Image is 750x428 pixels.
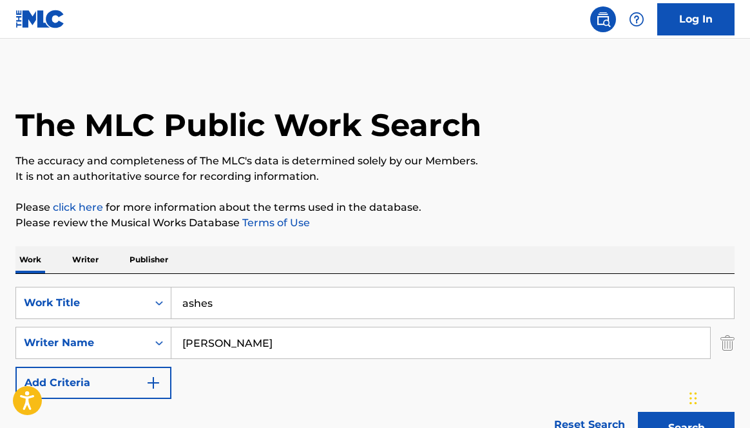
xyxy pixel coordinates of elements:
div: Work Title [24,295,140,311]
img: search [595,12,611,27]
img: help [629,12,644,27]
img: 9d2ae6d4665cec9f34b9.svg [146,375,161,391]
div: Drag [689,379,697,418]
p: Writer [68,246,102,273]
iframe: Chat Widget [686,366,750,428]
p: Please review the Musical Works Database [15,215,735,231]
p: Please for more information about the terms used in the database. [15,200,735,215]
iframe: Resource Center [714,259,750,363]
p: Publisher [126,246,172,273]
div: Help [624,6,649,32]
div: Writer Name [24,335,140,351]
a: Public Search [590,6,616,32]
p: The accuracy and completeness of The MLC's data is determined solely by our Members. [15,153,735,169]
button: Add Criteria [15,367,171,399]
a: click here [53,201,103,213]
img: MLC Logo [15,10,65,28]
h1: The MLC Public Work Search [15,106,481,144]
p: It is not an authoritative source for recording information. [15,169,735,184]
a: Log In [657,3,735,35]
p: Work [15,246,45,273]
a: Terms of Use [240,217,310,229]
